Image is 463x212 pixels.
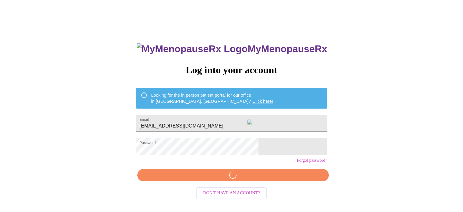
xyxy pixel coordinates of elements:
div: Looking for the in person patient portal for our office in [GEOGRAPHIC_DATA], [GEOGRAPHIC_DATA]? [151,90,273,107]
a: Click here! [252,99,273,104]
a: Forgot password? [297,158,327,163]
img: productIconColored.f2433d9a.svg [247,120,252,127]
h3: MyMenopauseRx [137,43,327,55]
a: Don't have an account? [195,190,268,195]
button: Don't have an account? [196,187,267,199]
h3: Log into your account [136,64,327,76]
img: MyMenopauseRx Logo [137,43,247,55]
span: Don't have an account? [203,189,260,197]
